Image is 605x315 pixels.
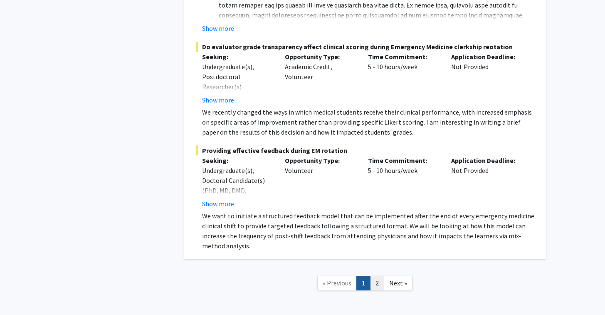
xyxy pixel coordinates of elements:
p: Opportunity Type: [285,155,356,165]
a: Next [384,276,412,290]
div: Undergraduate(s), Doctoral Candidate(s) (PhD, MD, DMD, PharmD, etc.), Postdoctoral Researcher(s) ... [202,165,273,255]
a: 2 [370,276,384,290]
div: Volunteer [279,155,362,209]
a: Previous Page [317,276,357,290]
a: 1 [356,276,370,290]
p: Application Deadline: [451,155,522,165]
span: Next » [389,279,407,287]
p: Time Commitment: [368,155,439,165]
div: 5 - 10 hours/week [362,155,445,209]
nav: Page navigation [184,267,546,301]
p: We want to initiate a structured feedback model that can be implemented after the end of every em... [202,211,534,251]
div: 5 - 10 hours/week [362,52,445,105]
button: Show more [202,95,234,105]
span: « Previous [323,279,351,287]
span: Do evaluator grade transparency affect clinical scoring during Emergency Medicine clerkship reota... [196,42,534,52]
p: We recently changed the ways in which medical students receive their clinical performance, with i... [202,107,534,137]
p: Application Deadline: [451,52,522,62]
div: Academic Credit, Volunteer [279,52,362,105]
button: Show more [202,23,234,33]
p: Seeking: [202,155,273,165]
span: Providing effective feedback during EM rotation [196,145,534,155]
iframe: Chat [6,277,35,309]
p: Time Commitment: [368,52,439,62]
p: Seeking: [202,52,273,62]
div: Not Provided [445,155,528,209]
button: Show more [202,199,234,209]
div: Not Provided [445,52,528,105]
p: Opportunity Type: [285,52,356,62]
div: Undergraduate(s), Postdoctoral Researcher(s) / Research Staff, Medical Resident(s) / Medical Fell... [202,62,273,122]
